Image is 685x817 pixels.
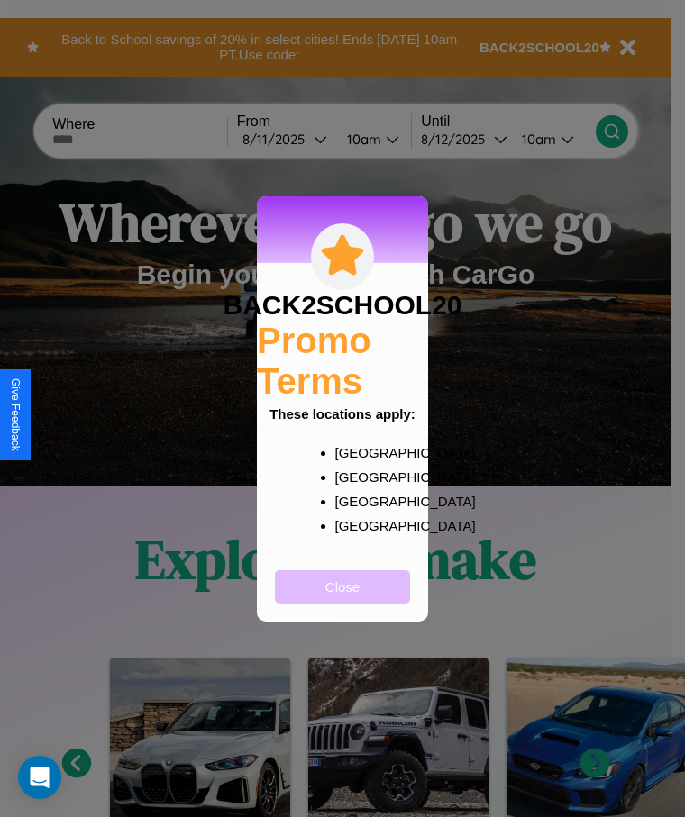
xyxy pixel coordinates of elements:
b: These locations apply: [269,406,416,422]
p: [GEOGRAPHIC_DATA] [335,440,387,465]
h3: BACK2SCHOOL20 [223,290,461,321]
button: Close [275,570,410,604]
p: [GEOGRAPHIC_DATA] [335,513,387,538]
div: Give Feedback [9,378,22,451]
h2: Promo Terms [257,321,428,402]
div: Open Intercom Messenger [18,756,61,799]
p: [GEOGRAPHIC_DATA] [335,465,387,489]
p: [GEOGRAPHIC_DATA] [335,489,387,513]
